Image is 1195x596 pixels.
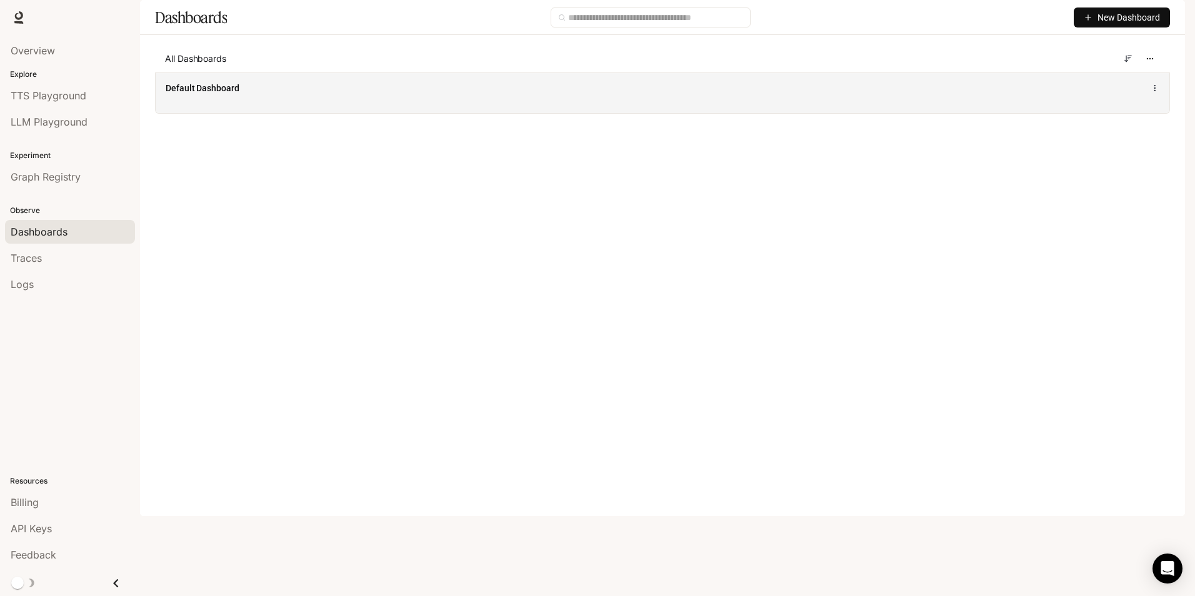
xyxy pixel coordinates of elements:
[1152,554,1182,584] div: Open Intercom Messenger
[1074,7,1170,27] button: New Dashboard
[1097,11,1160,24] span: New Dashboard
[155,5,227,30] h1: Dashboards
[165,52,226,65] span: All Dashboards
[166,82,239,94] a: Default Dashboard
